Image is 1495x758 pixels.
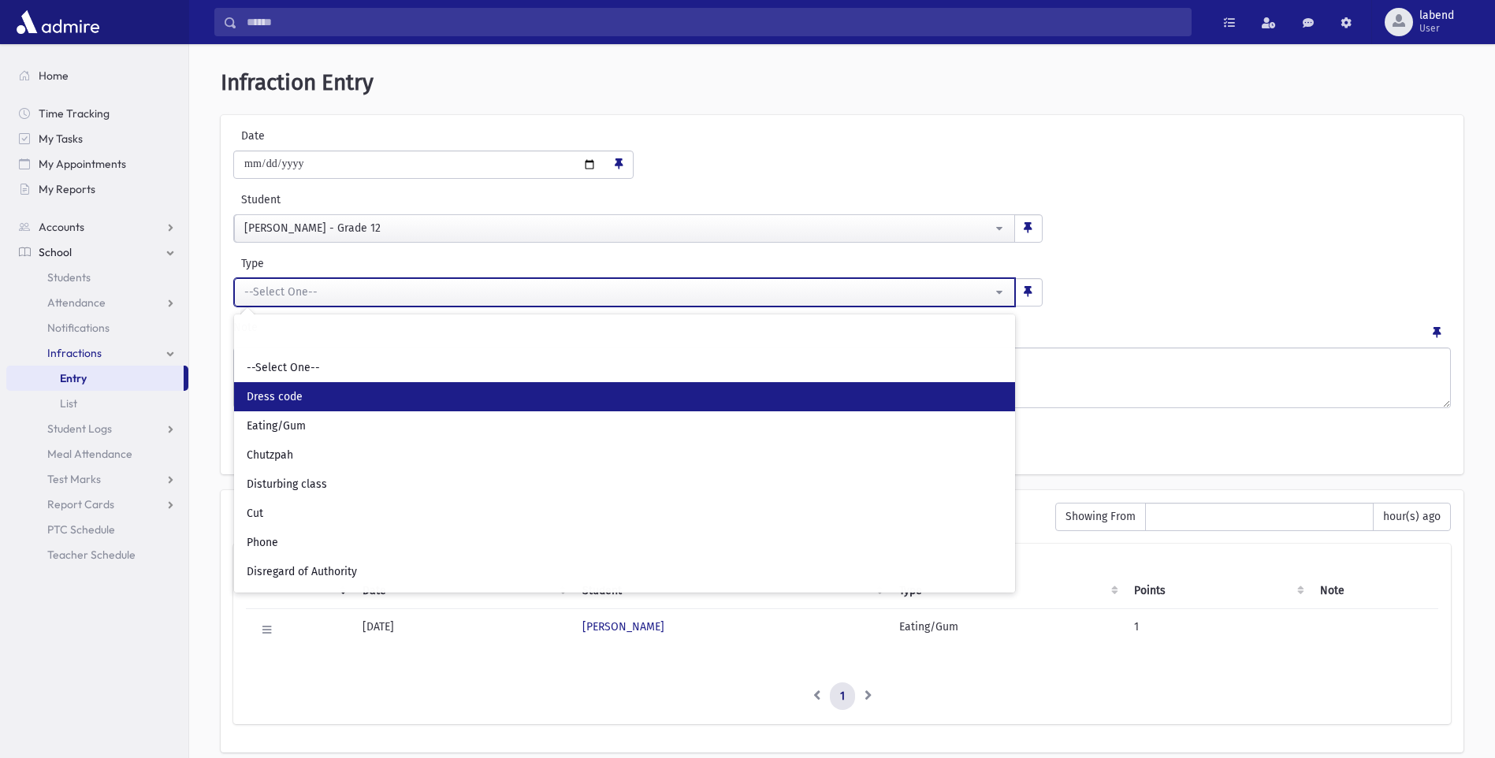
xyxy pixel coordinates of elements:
span: Report Cards [47,497,114,511]
a: Report Cards [6,492,188,517]
span: Entry [60,371,87,385]
th: Note [1311,573,1438,609]
a: PTC Schedule [6,517,188,542]
span: labend [1419,9,1454,22]
a: [PERSON_NAME] [582,620,664,634]
span: Infraction Entry [221,69,374,95]
input: Search [240,324,1009,350]
a: Home [6,63,188,88]
img: AdmirePro [13,6,103,38]
span: Chutzpah [247,448,293,463]
span: Phone [247,535,278,551]
div: --Select One-- [244,284,992,300]
span: School [39,245,72,259]
a: Test Marks [6,466,188,492]
span: --Select One-- [247,360,320,376]
label: Date [233,128,366,144]
a: Infractions [6,340,188,366]
a: Students [6,265,188,290]
span: My Tasks [39,132,83,146]
a: Accounts [6,214,188,240]
span: Notifications [47,321,110,335]
a: School [6,240,188,265]
span: My Appointments [39,157,126,171]
span: Teacher Schedule [47,548,136,562]
span: Home [39,69,69,83]
td: 1 [1125,608,1311,651]
span: Dress code [247,389,303,405]
span: hour(s) ago [1373,503,1451,531]
span: Eating/Gum [247,418,306,434]
span: Disturbing class [247,477,327,492]
a: List [6,391,188,416]
a: Notifications [6,315,188,340]
label: Student [233,191,772,208]
span: Meal Attendance [47,447,132,461]
a: My Appointments [6,151,188,176]
span: User [1419,22,1454,35]
div: [PERSON_NAME] - Grade 12 [244,220,992,236]
button: Bendkowski, Yael - Grade 12 [234,214,1015,243]
label: Note [233,319,258,341]
a: Teacher Schedule [6,542,188,567]
span: Cut [247,506,263,522]
a: 1 [830,682,855,711]
td: Eating/Gum [890,608,1125,651]
a: Student Logs [6,416,188,441]
span: Student Logs [47,422,112,436]
span: Test Marks [47,472,101,486]
a: Meal Attendance [6,441,188,466]
a: Time Tracking [6,101,188,126]
span: Students [47,270,91,284]
input: Search [237,8,1191,36]
span: Accounts [39,220,84,234]
span: Attendance [47,295,106,310]
span: Infractions [47,346,102,360]
span: My Reports [39,182,95,196]
a: Attendance [6,290,188,315]
label: Type [233,255,638,272]
span: Showing From [1055,503,1146,531]
span: List [60,396,77,411]
th: Points: activate to sort column ascending [1125,573,1311,609]
a: Entry [6,366,184,391]
td: [DATE] [353,608,573,651]
span: Time Tracking [39,106,110,121]
a: My Reports [6,176,188,202]
span: Disregard of Authority [247,564,357,580]
h6: Recently Entered [233,503,1039,518]
button: --Select One-- [234,278,1015,307]
a: My Tasks [6,126,188,151]
span: PTC Schedule [47,522,115,537]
